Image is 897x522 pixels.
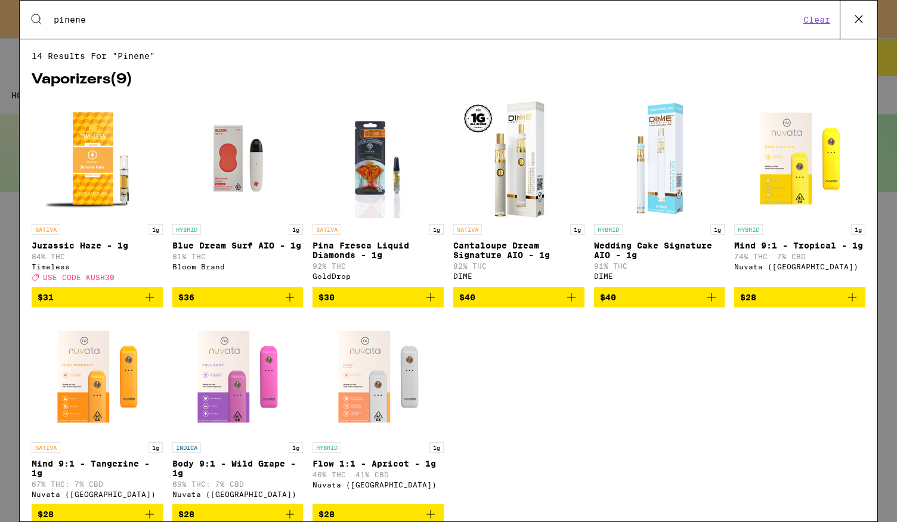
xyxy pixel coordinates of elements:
[594,287,725,307] button: Add to bag
[734,224,763,235] p: HYBRID
[32,263,163,271] div: Timeless
[710,224,725,235] p: 1g
[313,272,444,280] div: GoldDrop
[429,224,444,235] p: 1g
[172,287,304,307] button: Add to bag
[734,287,865,307] button: Add to bag
[318,293,335,302] span: $30
[43,274,115,281] span: USE CODE KUSH30
[594,224,623,235] p: HYBRID
[178,99,297,218] img: Bloom Brand - Blue Dream Surf AIO - 1g
[172,263,304,271] div: Bloom Brand
[32,99,163,287] a: Open page for Jurassic Haze - 1g from Timeless
[32,442,60,453] p: SATIVA
[453,262,584,270] p: 82% THC
[172,442,201,453] p: INDICA
[32,51,865,61] span: 14 results for "pinene"
[32,287,163,307] button: Add to bag
[313,224,341,235] p: SATIVA
[734,241,865,250] p: Mind 9:1 - Tropical - 1g
[313,262,444,270] p: 92% THC
[599,99,719,218] img: DIME - Wedding Cake Signature AIO - 1g
[178,509,194,519] span: $28
[1,1,651,86] button: Redirect to URL
[172,253,304,260] p: 81% THC
[429,442,444,453] p: 1g
[38,293,54,302] span: $31
[172,480,304,488] p: 69% THC: 7% CBD
[453,287,584,307] button: Add to bag
[172,241,304,250] p: Blue Dream Surf AIO - 1g
[172,490,304,498] div: Nuvata ([GEOGRAPHIC_DATA])
[178,293,194,302] span: $36
[149,442,163,453] p: 1g
[851,224,865,235] p: 1g
[32,253,163,260] p: 84% THC
[740,99,859,218] img: Nuvata (CA) - Mind 9:1 - Tropical - 1g
[734,253,865,260] p: 74% THC: 7% CBD
[32,490,163,498] div: Nuvata ([GEOGRAPHIC_DATA])
[453,241,584,260] p: Cantaloupe Dream Signature AIO - 1g
[313,442,341,453] p: HYBRID
[313,99,444,287] a: Open page for Pina Fresca Liquid Diamonds - 1g from GoldDrop
[38,317,157,436] img: Nuvata (CA) - Mind 9:1 - Tangerine - 1g
[313,317,444,504] a: Open page for Flow 1:1 - Apricot - 1g from Nuvata (CA)
[172,459,304,478] p: Body 9:1 - Wild Grape - 1g
[313,481,444,489] div: Nuvata ([GEOGRAPHIC_DATA])
[459,293,475,302] span: $40
[172,99,304,287] a: Open page for Blue Dream Surf AIO - 1g from Bloom Brand
[453,272,584,280] div: DIME
[594,99,725,287] a: Open page for Wedding Cake Signature AIO - 1g from DIME
[594,241,725,260] p: Wedding Cake Signature AIO - 1g
[318,317,438,436] img: Nuvata (CA) - Flow 1:1 - Apricot - 1g
[600,293,616,302] span: $40
[570,224,584,235] p: 1g
[53,14,800,25] input: Search for products & categories
[594,262,725,270] p: 91% THC
[313,241,444,260] p: Pina Fresca Liquid Diamonds - 1g
[32,459,163,478] p: Mind 9:1 - Tangerine - 1g
[289,224,303,235] p: 1g
[32,224,60,235] p: SATIVA
[149,224,163,235] p: 1g
[38,99,157,218] img: Timeless - Jurassic Haze - 1g
[594,272,725,280] div: DIME
[740,293,756,302] span: $28
[318,509,335,519] span: $28
[32,317,163,504] a: Open page for Mind 9:1 - Tangerine - 1g from Nuvata (CA)
[313,287,444,307] button: Add to bag
[734,99,865,287] a: Open page for Mind 9:1 - Tropical - 1g from Nuvata (CA)
[330,99,426,218] img: GoldDrop - Pina Fresca Liquid Diamonds - 1g
[800,14,834,25] button: Clear
[459,99,579,218] img: DIME - Cantaloupe Dream Signature AIO - 1g
[32,73,865,87] h2: Vaporizers ( 9 )
[172,317,304,504] a: Open page for Body 9:1 - Wild Grape - 1g from Nuvata (CA)
[172,224,201,235] p: HYBRID
[7,8,86,18] span: Hi. Need any help?
[289,442,303,453] p: 1g
[313,471,444,479] p: 40% THC: 41% CBD
[178,317,297,436] img: Nuvata (CA) - Body 9:1 - Wild Grape - 1g
[32,241,163,250] p: Jurassic Haze - 1g
[453,99,584,287] a: Open page for Cantaloupe Dream Signature AIO - 1g from DIME
[313,459,444,468] p: Flow 1:1 - Apricot - 1g
[38,509,54,519] span: $28
[453,224,482,235] p: SATIVA
[734,263,865,271] div: Nuvata ([GEOGRAPHIC_DATA])
[32,480,163,488] p: 67% THC: 7% CBD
